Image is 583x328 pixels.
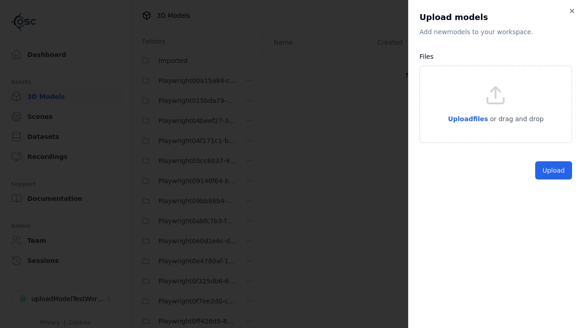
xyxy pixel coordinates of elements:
[535,161,572,179] button: Upload
[419,53,434,60] label: Files
[419,11,572,24] h2: Upload models
[448,115,488,123] span: Upload files
[488,113,544,124] p: or drag and drop
[419,27,572,36] p: Add new model s to your workspace.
